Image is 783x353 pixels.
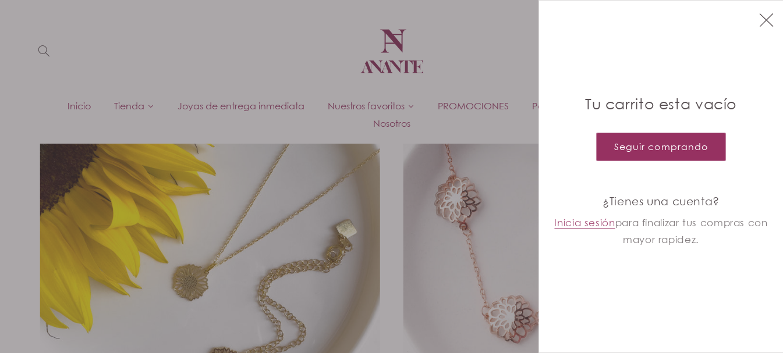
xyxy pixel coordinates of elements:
[753,6,780,33] button: Cerrar
[548,95,774,114] h2: Tu carrito esta vacío
[548,195,774,209] p: ¿Tienes una cuenta?
[596,133,727,161] a: Seguir comprando
[554,214,615,231] a: Inicia sesión
[548,214,774,248] p: para finalizar tus compras con mayor rapidez.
